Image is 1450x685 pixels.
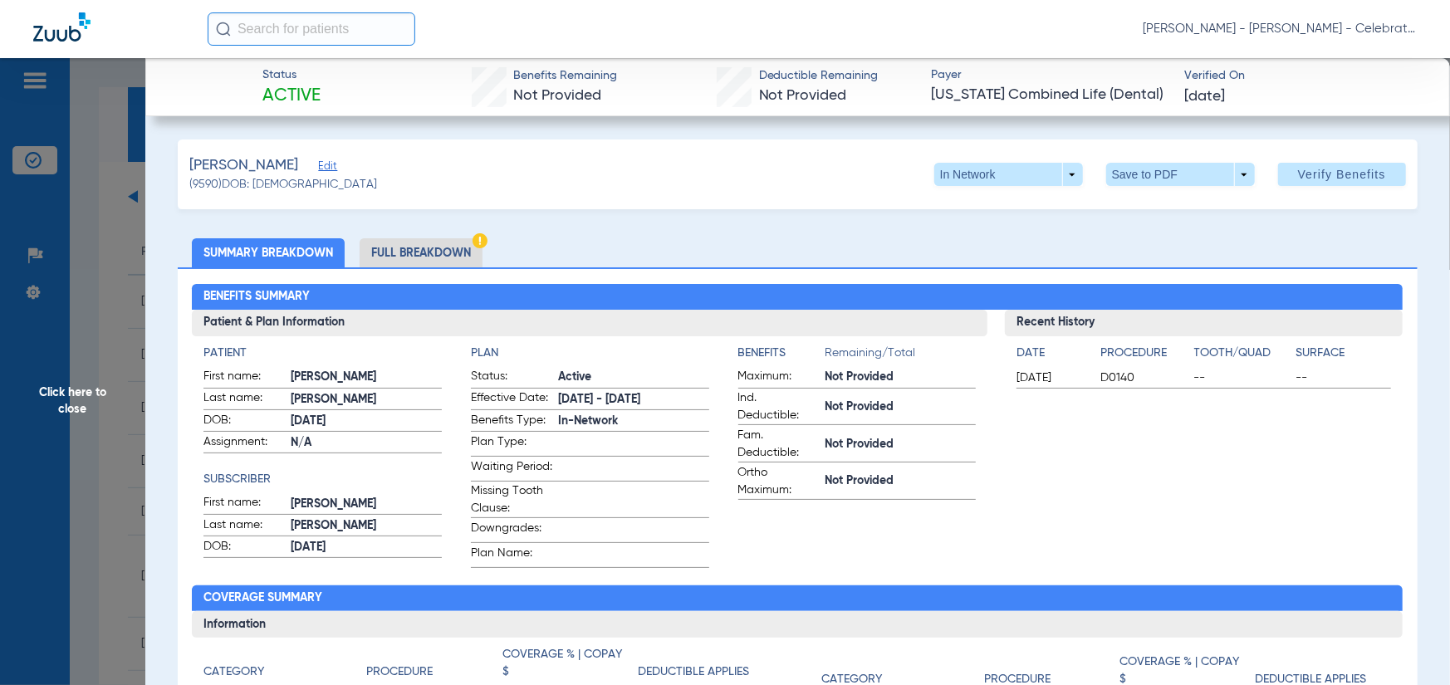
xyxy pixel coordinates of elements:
span: Status [262,66,321,84]
span: Not Provided [759,88,847,103]
span: Not Provided [825,472,977,490]
span: Not Provided [825,436,977,453]
span: Active [262,85,321,108]
span: -- [1194,369,1290,386]
h4: Category [203,663,264,681]
span: Missing Tooth Clause: [471,482,552,517]
h3: Information [192,611,1403,638]
h4: Tooth/Quad [1194,345,1290,362]
span: Edit [318,160,333,176]
iframe: Chat Widget [1367,605,1450,685]
span: [PERSON_NAME] [291,369,442,386]
span: [PERSON_NAME] [291,517,442,535]
li: Full Breakdown [360,238,483,267]
h2: Benefits Summary [192,284,1403,311]
span: Not Provided [825,369,977,386]
app-breakdown-title: Surface [1296,345,1391,368]
img: Hazard [473,233,487,248]
span: [PERSON_NAME] [291,391,442,409]
span: DOB: [203,538,285,558]
span: Maximum: [738,368,820,388]
span: Last name: [203,389,285,409]
span: Effective Date: [471,389,552,409]
app-breakdown-title: Procedure [1100,345,1188,368]
span: [PERSON_NAME] [189,155,298,176]
span: [DATE] [1016,369,1086,386]
span: Not Provided [825,399,977,416]
span: [DATE] [291,413,442,430]
span: In-Network [558,413,709,430]
h2: Coverage Summary [192,585,1403,612]
span: (9590) DOB: [DEMOGRAPHIC_DATA] [189,176,377,193]
app-breakdown-title: Date [1016,345,1086,368]
span: Ind. Deductible: [738,389,820,424]
span: First name: [203,368,285,388]
span: Last name: [203,516,285,536]
span: N/A [291,434,442,452]
h4: Procedure [1100,345,1188,362]
h4: Surface [1296,345,1391,362]
li: Summary Breakdown [192,238,345,267]
h3: Patient & Plan Information [192,310,987,336]
span: First name: [203,494,285,514]
span: Not Provided [513,88,601,103]
span: [US_STATE] Combined Life (Dental) [931,85,1169,105]
h4: Date [1016,345,1086,362]
app-breakdown-title: Benefits [738,345,825,368]
h4: Deductible Applies [638,663,749,681]
span: Active [558,369,709,386]
button: Verify Benefits [1278,163,1406,186]
span: [PERSON_NAME] [291,496,442,513]
h4: Plan [471,345,709,362]
h4: Coverage % | Copay $ [502,646,629,681]
span: Benefits Remaining [513,67,617,85]
button: Save to PDF [1106,163,1255,186]
img: Search Icon [216,22,231,37]
span: D0140 [1100,369,1188,386]
span: Plan Name: [471,545,552,567]
span: Waiting Period: [471,458,552,481]
span: [DATE] [1184,86,1225,107]
span: Deductible Remaining [759,67,879,85]
span: [DATE] - [DATE] [558,391,709,409]
span: Remaining/Total [825,345,977,368]
span: [DATE] [291,539,442,556]
span: [PERSON_NAME] - [PERSON_NAME] - Celebration Pediatric Dentistry [1143,21,1417,37]
span: DOB: [203,412,285,432]
span: Status: [471,368,552,388]
h4: Benefits [738,345,825,362]
h4: Subscriber [203,471,442,488]
h3: Recent History [1005,310,1403,336]
span: Assignment: [203,433,285,453]
button: In Network [934,163,1083,186]
img: Zuub Logo [33,12,91,42]
h4: Patient [203,345,442,362]
span: Fam. Deductible: [738,427,820,462]
span: Plan Type: [471,433,552,456]
span: Verified On [1184,67,1423,85]
span: Verify Benefits [1298,168,1386,181]
input: Search for patients [208,12,415,46]
span: Ortho Maximum: [738,464,820,499]
span: Downgrades: [471,520,552,542]
app-breakdown-title: Tooth/Quad [1194,345,1290,368]
h4: Procedure [366,663,433,681]
span: -- [1296,369,1391,386]
span: Benefits Type: [471,412,552,432]
span: Payer [931,66,1169,84]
